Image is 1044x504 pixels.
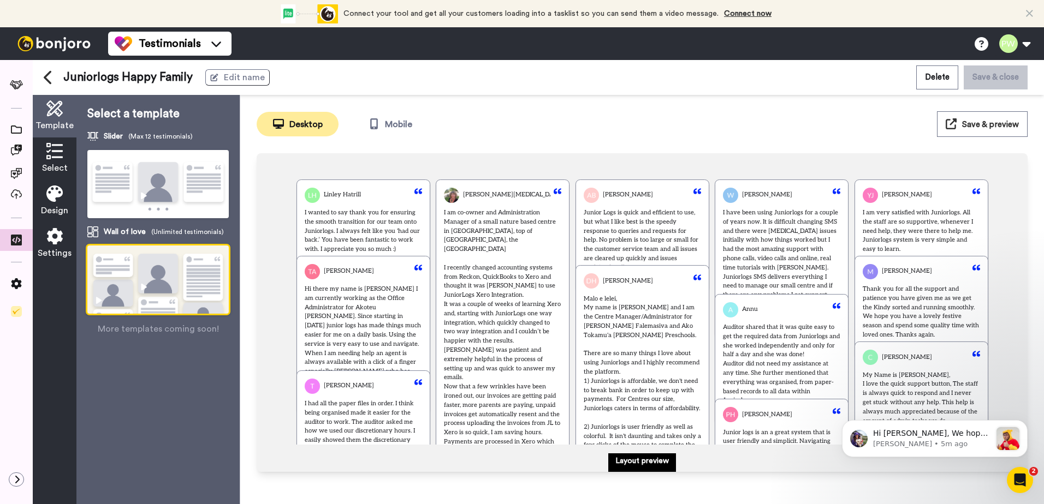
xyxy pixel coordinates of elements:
span: [PERSON_NAME] [882,267,932,276]
span: I recently changed accounting systems from Reckon, QuickBooks to Xero and thought it was [PERSON_... [444,264,557,298]
img: Profile Picture [863,188,878,203]
span: [PERSON_NAME] was patient and extremely helpful in the process of setting up and was quick to ans... [444,346,557,381]
span: More templates coming soon! [98,322,219,335]
span: There are so many things I love about using Juniorlogs and I highly recommend the platform. [584,350,701,375]
button: Mobile [349,112,431,136]
span: Edit name [224,71,265,84]
span: Now that a few wrinkles have been ironed out, our invoices are getting paid faster, more parents ... [444,383,562,436]
span: Malo e lelei, [584,295,617,302]
span: [PERSON_NAME] [882,190,932,200]
span: Save & preview [962,121,1019,129]
span: I love the quick support button, The staff is always quick to respond and I never get stuck witho... [863,380,980,424]
span: I had all the paper files in order. I think being organised made it easier for the auditor to wor... [305,400,417,462]
img: Profile Picture [305,264,320,279]
iframe: Intercom notifications message [826,398,1044,475]
span: I wanted to say thank you for ensuring the smooth transition for our team onto Juniorlogs. I alwa... [305,209,422,253]
button: Save & preview [937,111,1028,137]
span: Design [41,204,68,217]
img: Profile Picture [723,188,738,203]
img: Profile Picture [444,188,459,203]
span: [PERSON_NAME] [324,381,374,391]
span: Template [35,119,74,132]
span: 2 [1029,467,1038,476]
span: It was a couple of weeks of learning Xero and, starting with JuniorLogs one way integration, whic... [444,301,562,344]
span: [PERSON_NAME] [603,190,653,200]
button: Save & close [964,65,1028,89]
span: Slider [104,131,123,142]
a: Connect now [724,10,772,17]
img: template-slider1.png [87,150,229,219]
button: Delete [916,65,958,89]
span: My Name is [PERSON_NAME], [863,371,950,379]
span: [PERSON_NAME] [742,410,792,419]
span: (Max 12 testimonials) [128,132,193,141]
span: Connect your tool and get all your customers loading into a tasklist so you can send them a video... [343,10,719,17]
span: 2) Juniorlogs is user friendly as well as colorful. It isn't daunting and takes only a few clicks... [584,423,703,467]
span: Hi there my name is [PERSON_NAME] I am currently working as the Office Administrator for Akoteu [... [305,285,423,393]
span: 1) Juniorlogs is affordable, we don't need to break bank in order to keep up with payments. For C... [584,377,700,412]
img: Profile Picture [305,188,320,203]
span: My name is [PERSON_NAME] and I am the Centre Manager/Administrator for [PERSON_NAME] Falemasiva a... [584,304,696,338]
img: bj-logo-header-white.svg [13,36,95,51]
img: Profile Picture [723,407,738,422]
span: Select [42,161,68,175]
img: Profile Picture [584,188,599,203]
p: Select a template [87,106,229,122]
button: Edit name [205,69,270,86]
p: Message from Amy, sent 5m ago [48,41,165,51]
img: Profile Picture [723,302,738,317]
iframe: Intercom live chat [1007,467,1033,493]
span: [PERSON_NAME] [742,190,792,200]
p: Layout preview [615,455,669,466]
span: Annu [742,305,758,314]
span: [PERSON_NAME] [603,277,653,286]
span: [PERSON_NAME] [882,353,932,362]
img: template-wol.png [87,245,229,342]
div: animation [278,4,338,23]
img: Profile Picture [584,273,599,289]
span: Linley Hatrill [324,190,361,200]
span: Auditor shared that it was quite easy to get the required data from Juniorlogs and she worked ind... [723,323,841,358]
span: (Unlimited testimonials) [151,227,224,236]
span: Wall of love [104,226,146,237]
span: Junior Logs is quick and efficient to use, but what I like best is the speedy response to queries... [584,209,700,271]
span: I am very satisfied with Juniorlogs. All the staff are so supportive, whenever I need help, they ... [863,209,975,253]
img: Profile Picture [863,264,878,279]
span: Hi [PERSON_NAME], We hope you and your customers have been having a great time with [PERSON_NAME]... [48,31,165,224]
span: I am co-owner and Administration Manager of a small nature based centre in [GEOGRAPHIC_DATA], top... [444,209,557,253]
span: Juniorlogs Happy Family [63,69,193,86]
span: [PERSON_NAME] [324,267,374,276]
span: Thank you for all the support and patience you have given me as we get the Kindy sorted and runni... [863,285,981,338]
span: Payments are processed in Xero which quickly transfers to JuniorLogs so your parent balances are ... [444,438,562,472]
span: [PERSON_NAME][MEDICAL_DATA] [463,190,563,200]
button: Desktop [257,112,339,136]
span: Testimonials [139,36,201,51]
img: Profile Picture [863,350,878,365]
img: Checklist.svg [11,306,22,317]
img: tm-color.svg [115,35,132,52]
span: Auditor did not need my assistance at any time. She further mentioned that everything was organis... [723,360,834,404]
span: Settings [38,247,72,260]
span: I have been using Juniorlogs for a couple of years now. It is difficult changing SMS and there we... [723,209,840,317]
img: Profile Picture [305,379,320,394]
